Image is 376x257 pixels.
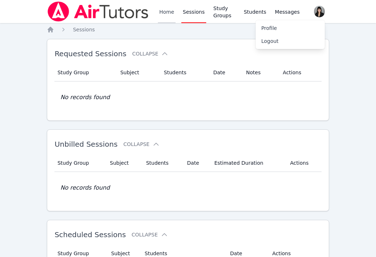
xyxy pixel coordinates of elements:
[54,172,321,204] td: No records found
[209,64,242,81] th: Date
[47,26,329,33] nav: Breadcrumb
[132,50,168,57] button: Collapse
[54,140,118,149] span: Unbilled Sessions
[54,154,105,172] th: Study Group
[275,8,300,15] span: Messages
[47,1,149,22] img: Air Tutors
[183,154,210,172] th: Date
[256,35,325,48] button: Logout
[123,141,159,148] button: Collapse
[54,230,126,239] span: Scheduled Sessions
[142,154,183,172] th: Students
[54,81,321,113] td: No records found
[160,64,209,81] th: Students
[116,64,160,81] th: Subject
[73,26,95,33] a: Sessions
[286,154,322,172] th: Actions
[106,154,142,172] th: Subject
[54,64,116,81] th: Study Group
[279,64,322,81] th: Actions
[242,64,278,81] th: Notes
[210,154,286,172] th: Estimated Duration
[256,22,325,35] a: Profile
[132,231,168,238] button: Collapse
[73,27,95,32] span: Sessions
[54,49,126,58] span: Requested Sessions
